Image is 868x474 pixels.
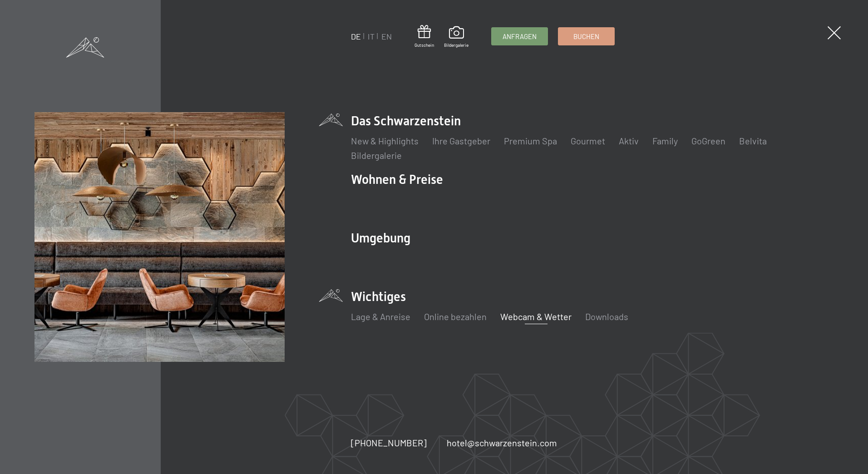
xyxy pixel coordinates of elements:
[414,42,434,48] span: Gutschein
[381,31,392,41] a: EN
[500,311,572,322] a: Webcam & Wetter
[35,112,285,362] img: Wellnesshotels - Bar - Spieltische - Kinderunterhaltung
[444,42,469,48] span: Bildergalerie
[573,32,599,41] span: Buchen
[571,135,605,146] a: Gourmet
[351,150,402,161] a: Bildergalerie
[504,135,557,146] a: Premium Spa
[432,135,490,146] a: Ihre Gastgeber
[585,311,628,322] a: Downloads
[503,32,537,41] span: Anfragen
[652,135,678,146] a: Family
[619,135,639,146] a: Aktiv
[424,311,487,322] a: Online bezahlen
[558,28,614,45] a: Buchen
[351,31,361,41] a: DE
[368,31,375,41] a: IT
[351,135,419,146] a: New & Highlights
[444,26,469,48] a: Bildergalerie
[351,436,427,449] a: [PHONE_NUMBER]
[351,437,427,448] span: [PHONE_NUMBER]
[492,28,547,45] a: Anfragen
[351,311,410,322] a: Lage & Anreise
[414,25,434,48] a: Gutschein
[739,135,767,146] a: Belvita
[447,436,557,449] a: hotel@schwarzenstein.com
[691,135,725,146] a: GoGreen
